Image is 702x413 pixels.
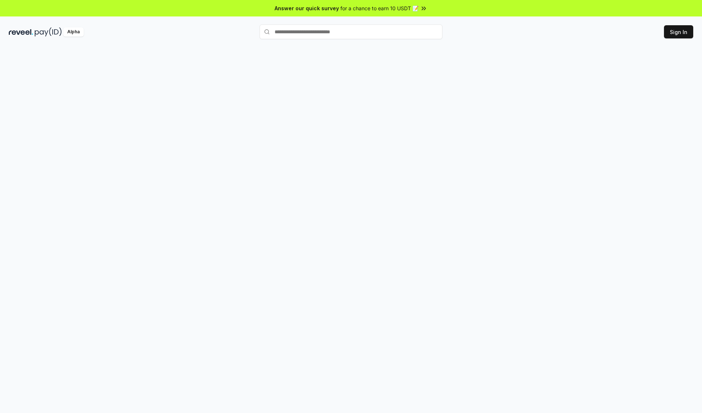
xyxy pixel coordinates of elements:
div: Alpha [63,27,84,37]
span: for a chance to earn 10 USDT 📝 [340,4,419,12]
img: pay_id [35,27,62,37]
span: Answer our quick survey [275,4,339,12]
button: Sign In [664,25,693,38]
img: reveel_dark [9,27,33,37]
